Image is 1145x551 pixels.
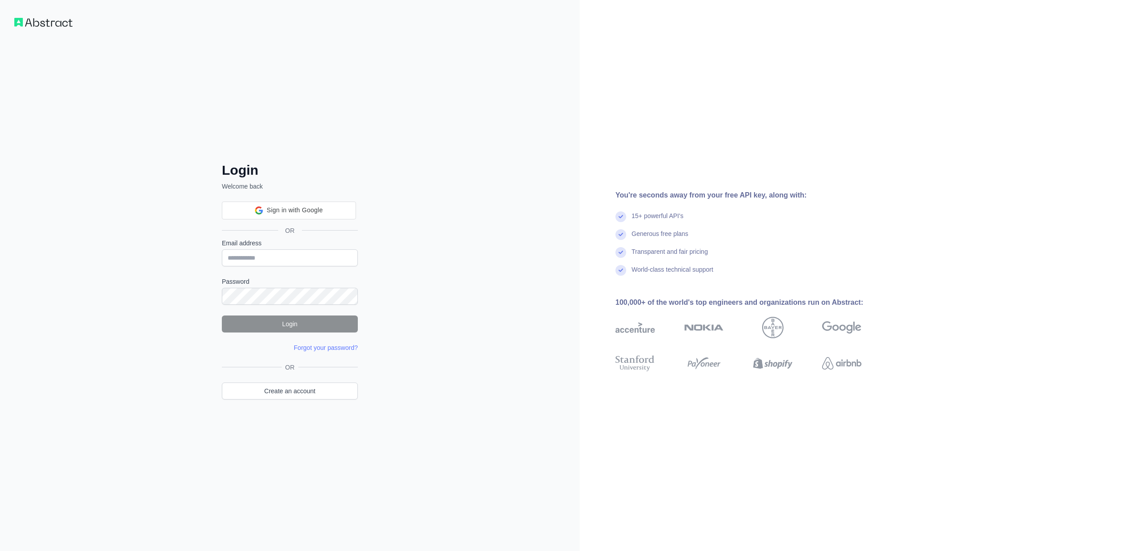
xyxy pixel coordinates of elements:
[222,202,356,219] div: Sign in with Google
[615,229,626,240] img: check mark
[615,297,890,308] div: 100,000+ of the world's top engineers and organizations run on Abstract:
[684,317,724,338] img: nokia
[615,211,626,222] img: check mark
[822,317,861,338] img: google
[278,226,302,235] span: OR
[822,353,861,373] img: airbnb
[615,190,890,201] div: You're seconds away from your free API key, along with:
[753,353,793,373] img: shopify
[222,239,358,248] label: Email address
[14,18,72,27] img: Workflow
[632,229,688,247] div: Generous free plans
[632,265,713,283] div: World-class technical support
[222,162,358,178] h2: Login
[294,344,358,351] a: Forgot your password?
[282,363,298,372] span: OR
[615,265,626,276] img: check mark
[615,247,626,258] img: check mark
[762,317,784,338] img: bayer
[615,353,655,373] img: stanford university
[222,277,358,286] label: Password
[222,383,358,400] a: Create an account
[684,353,724,373] img: payoneer
[632,211,683,229] div: 15+ powerful API's
[222,182,358,191] p: Welcome back
[632,247,708,265] div: Transparent and fair pricing
[222,315,358,332] button: Login
[615,317,655,338] img: accenture
[267,206,322,215] span: Sign in with Google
